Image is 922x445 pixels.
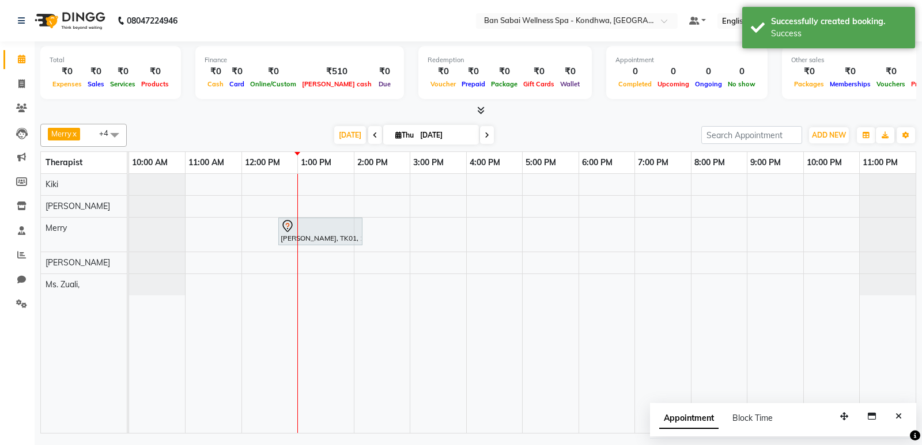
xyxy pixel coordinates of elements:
span: Online/Custom [247,80,299,88]
span: [PERSON_NAME] [46,257,110,268]
span: Expenses [50,80,85,88]
span: [DATE] [334,126,366,144]
input: 2025-09-04 [417,127,474,144]
span: Packages [791,80,827,88]
div: [PERSON_NAME], TK01, 12:40 PM-02:10 PM, Balinese Massage (Medium to Strong Pressure)90min [279,219,361,244]
div: ₹0 [488,65,520,78]
a: 9:00 PM [747,154,784,171]
span: No show [725,80,758,88]
div: ₹0 [791,65,827,78]
span: Ongoing [692,80,725,88]
div: ₹0 [85,65,107,78]
div: Redemption [428,55,583,65]
a: x [71,129,77,138]
span: Services [107,80,138,88]
span: Prepaid [459,80,488,88]
span: Upcoming [655,80,692,88]
a: 3:00 PM [410,154,447,171]
span: Appointment [659,408,719,429]
div: ₹0 [827,65,874,78]
div: ₹0 [226,65,247,78]
span: Merry [46,223,67,233]
div: ₹0 [50,65,85,78]
a: 7:00 PM [635,154,671,171]
div: ₹0 [874,65,908,78]
span: ADD NEW [812,131,846,139]
span: Ms. Zuali, [46,279,80,290]
span: Memberships [827,80,874,88]
div: ₹0 [205,65,226,78]
span: Completed [615,80,655,88]
span: [PERSON_NAME] [46,201,110,211]
a: 10:00 PM [804,154,845,171]
input: Search Appointment [701,126,802,144]
div: Success [771,28,906,40]
span: Voucher [428,80,459,88]
span: Sales [85,80,107,88]
a: 5:00 PM [523,154,559,171]
a: 6:00 PM [579,154,615,171]
span: Merry [51,129,71,138]
div: ₹0 [107,65,138,78]
span: Cash [205,80,226,88]
div: 0 [692,65,725,78]
div: ₹510 [299,65,375,78]
a: 12:00 PM [242,154,283,171]
div: Successfully created booking. [771,16,906,28]
button: Close [890,408,907,425]
img: logo [29,5,108,37]
a: 1:00 PM [298,154,334,171]
div: ₹0 [138,65,172,78]
div: ₹0 [428,65,459,78]
span: Wallet [557,80,583,88]
a: 11:00 AM [186,154,227,171]
span: Thu [392,131,417,139]
div: ₹0 [247,65,299,78]
div: Finance [205,55,395,65]
span: +4 [99,128,117,138]
div: ₹0 [375,65,395,78]
span: Due [376,80,394,88]
span: Therapist [46,157,82,168]
div: 0 [615,65,655,78]
div: ₹0 [520,65,557,78]
div: ₹0 [459,65,488,78]
span: Block Time [732,413,773,423]
span: Card [226,80,247,88]
a: 8:00 PM [691,154,728,171]
span: Kiki [46,179,58,189]
a: 4:00 PM [467,154,503,171]
b: 08047224946 [127,5,177,37]
span: Products [138,80,172,88]
a: 2:00 PM [354,154,391,171]
div: 0 [655,65,692,78]
div: 0 [725,65,758,78]
button: ADD NEW [809,127,849,143]
div: Total [50,55,172,65]
span: Vouchers [874,80,908,88]
div: ₹0 [557,65,583,78]
a: 11:00 PM [860,154,901,171]
a: 10:00 AM [129,154,171,171]
div: Appointment [615,55,758,65]
span: Package [488,80,520,88]
span: [PERSON_NAME] cash [299,80,375,88]
span: Gift Cards [520,80,557,88]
